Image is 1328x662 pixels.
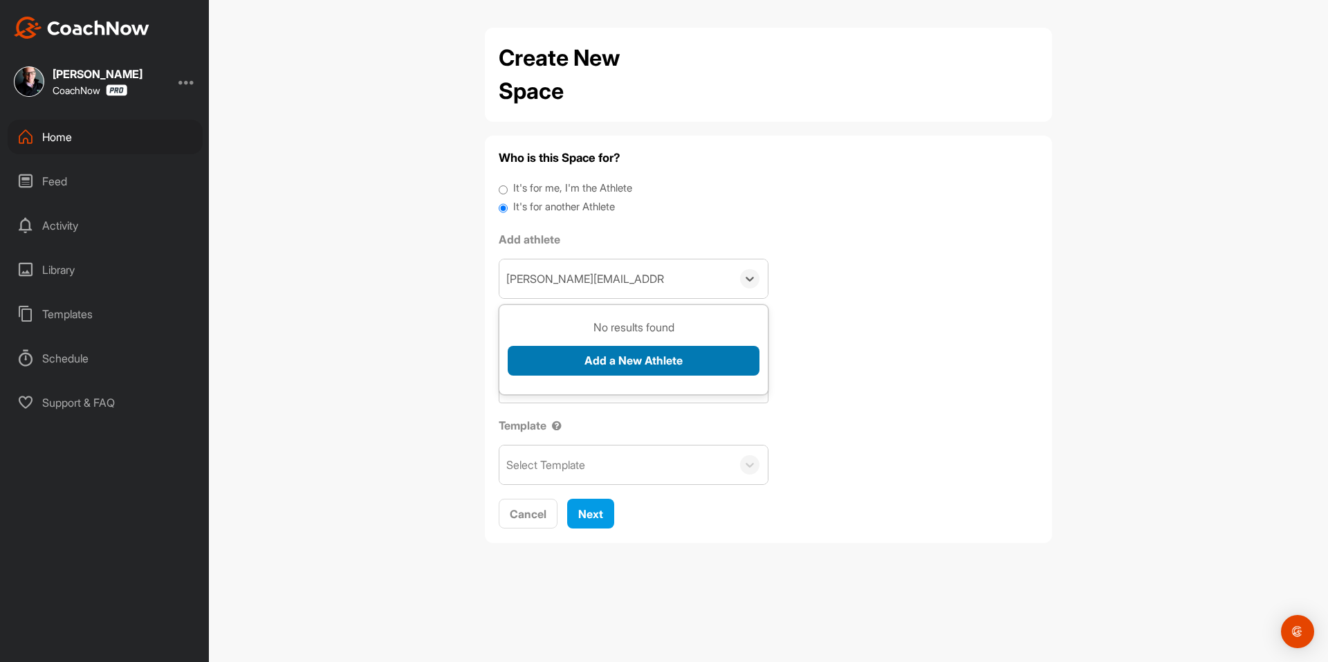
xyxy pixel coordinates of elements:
[513,199,615,215] label: It's for another Athlete
[8,120,203,154] div: Home
[8,297,203,331] div: Templates
[14,66,44,97] img: square_d7b6dd5b2d8b6df5777e39d7bdd614c0.jpg
[8,341,203,376] div: Schedule
[8,208,203,243] div: Activity
[499,42,685,108] h2: Create New Space
[567,499,614,528] button: Next
[8,385,203,420] div: Support & FAQ
[1281,615,1314,648] div: Open Intercom Messenger
[53,68,142,80] div: [PERSON_NAME]
[506,457,585,473] div: Select Template
[14,17,149,39] img: CoachNow
[508,319,759,335] h3: No results found
[508,346,759,376] button: Add a New Athlete
[8,164,203,199] div: Feed
[53,84,127,96] div: CoachNow
[510,507,546,521] span: Cancel
[513,181,632,196] label: It's for me, I'm the Athlete
[106,84,127,96] img: CoachNow Pro
[499,417,768,434] label: Template
[499,231,768,248] label: Add athlete
[499,149,1038,167] h4: Who is this Space for?
[578,507,603,521] span: Next
[8,252,203,287] div: Library
[499,499,557,528] button: Cancel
